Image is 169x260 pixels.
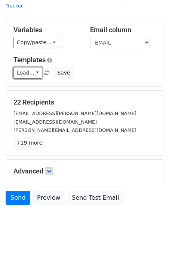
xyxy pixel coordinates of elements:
iframe: Chat Widget [132,224,169,260]
a: Copy/paste... [13,37,59,48]
small: [PERSON_NAME][EMAIL_ADDRESS][DOMAIN_NAME] [13,127,136,133]
a: Send Test Email [67,191,124,205]
button: Save [54,67,73,79]
small: [EMAIL_ADDRESS][PERSON_NAME][DOMAIN_NAME] [13,111,136,116]
a: Load... [13,67,42,79]
h5: Advanced [13,167,156,175]
a: Send [6,191,30,205]
a: Preview [32,191,65,205]
a: Templates [13,56,46,64]
small: [EMAIL_ADDRESS][DOMAIN_NAME] [13,119,97,125]
a: +19 more [13,138,45,148]
h5: 22 Recipients [13,98,156,106]
h5: Email column [90,26,156,34]
h5: Variables [13,26,79,34]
